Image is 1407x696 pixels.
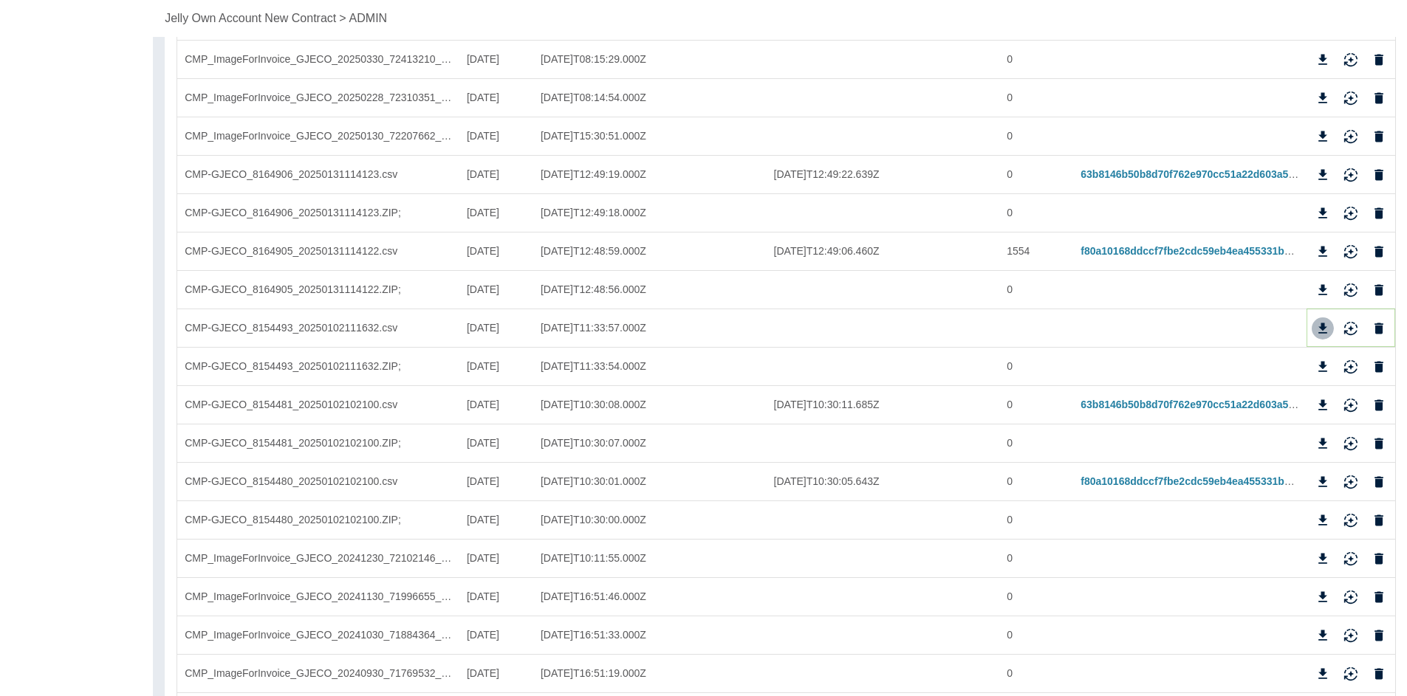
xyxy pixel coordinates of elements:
[177,616,459,654] div: CMP_ImageForInvoice_GJECO_20241030_71884364_20241031_031440.PDF;
[1340,317,1362,340] button: Reimport
[459,616,533,654] div: 30/10/2024
[1368,471,1390,493] button: Delete
[1340,548,1362,570] button: Reimport
[1312,586,1334,608] button: Download
[999,385,1073,424] div: 0
[999,232,1073,270] div: 1554
[999,539,1073,577] div: 0
[999,500,1073,539] div: 0
[459,577,533,616] div: 30/11/2024
[1340,586,1362,608] button: Reimport
[459,500,533,539] div: 30/12/2024
[533,347,767,385] div: 2025-01-02T11:33:54.000Z
[999,616,1073,654] div: 0
[999,117,1073,155] div: 0
[999,155,1073,193] div: 0
[533,385,767,424] div: 2025-01-02T10:30:08.000Z
[533,155,767,193] div: 2025-01-31T12:49:19.000Z
[1368,317,1390,340] button: Delete
[459,193,533,232] div: 30/01/2025
[999,654,1073,692] div: 0
[165,10,336,27] a: Jelly Own Account New Contract
[1368,202,1390,224] button: Delete
[1312,624,1334,647] button: Download
[533,577,767,616] div: 2024-12-03T16:51:46.000Z
[459,270,533,309] div: 30/01/2025
[459,385,533,424] div: 30/12/2024
[1368,663,1390,685] button: Delete
[1368,624,1390,647] button: Delete
[1340,125,1362,148] button: Reimport
[1368,279,1390,301] button: Delete
[1081,245,1308,257] a: f80a10168ddccf7fbe2cdc59eb4ea455331bdd54
[999,78,1073,117] div: 0
[459,654,533,692] div: 30/09/2024
[1312,394,1334,416] button: Download
[1368,548,1390,570] button: Delete
[459,78,533,117] div: 28/02/2025
[1340,433,1362,455] button: Reimport
[349,10,388,27] a: ADMIN
[1312,509,1334,531] button: Download
[1368,586,1390,608] button: Delete
[533,270,767,309] div: 2025-01-31T12:48:56.000Z
[177,309,459,347] div: CMP-GJECO_8154493_20250102111632.csv
[177,155,459,193] div: CMP-GJECO_8164906_20250131114123.csv
[459,232,533,270] div: 30/01/2025
[177,78,459,117] div: CMP_ImageForInvoice_GJECO_20250228_72310351_20250301_064620.PDF;
[1312,202,1334,224] button: Download
[999,347,1073,385] div: 0
[177,232,459,270] div: CMP-GJECO_8164905_20250131114122.csv
[177,117,459,155] div: CMP_ImageForInvoice_GJECO_20250130_72207662_20250131_024102.PDF;
[533,309,767,347] div: 2025-01-02T11:33:57.000Z
[1312,125,1334,148] button: Download
[999,193,1073,232] div: 0
[1368,87,1390,109] button: Delete
[1081,475,1308,487] a: f80a10168ddccf7fbe2cdc59eb4ea455331bdd54
[1340,356,1362,378] button: Reimport
[177,385,459,424] div: CMP-GJECO_8154481_20250102102100.csv
[533,232,767,270] div: 2025-01-31T12:48:59.000Z
[177,577,459,616] div: CMP_ImageForInvoice_GJECO_20241130_71996655_20241201_033040.PDF;
[1312,433,1334,455] button: Download
[177,193,459,232] div: CMP-GJECO_8164906_20250131114123.ZIP;
[533,616,767,654] div: 2024-12-03T16:51:33.000Z
[1340,202,1362,224] button: Reimport
[459,462,533,500] div: 30/12/2024
[1081,399,1309,410] a: 63b8146b50b8d70f762e970cc51a22d603a5f027
[1368,49,1390,71] button: Delete
[1312,49,1334,71] button: Download
[1340,509,1362,531] button: Reimport
[459,40,533,78] div: 30/03/2025
[1368,164,1390,186] button: Delete
[767,155,1000,193] div: 2025-01-31T12:49:22.639Z
[1312,241,1334,263] button: Download
[999,577,1073,616] div: 0
[533,424,767,462] div: 2025-01-02T10:30:07.000Z
[1312,471,1334,493] button: Download
[533,78,767,117] div: 2025-04-02T08:14:54.000Z
[177,347,459,385] div: CMP-GJECO_8154493_20250102111632.ZIP;
[459,309,533,347] div: 30/12/2024
[1312,164,1334,186] button: Download
[1340,471,1362,493] button: Reimport
[177,654,459,692] div: CMP_ImageForInvoice_GJECO_20240930_71769532_20241001_032054.PDF;
[1312,317,1334,340] button: Download
[177,424,459,462] div: CMP-GJECO_8154481_20250102102100.ZIP;
[999,40,1073,78] div: 0
[1081,168,1309,180] a: 63b8146b50b8d70f762e970cc51a22d603a5f027
[533,500,767,539] div: 2025-01-02T10:30:00.000Z
[459,424,533,462] div: 30/12/2024
[767,232,1000,270] div: 2025-01-31T12:49:06.460Z
[533,117,767,155] div: 2025-01-31T15:30:51.000Z
[1312,548,1334,570] button: Download
[1368,125,1390,148] button: Delete
[533,654,767,692] div: 2024-12-03T16:51:19.000Z
[1340,87,1362,109] button: Reimport
[1368,241,1390,263] button: Delete
[1340,279,1362,301] button: Reimport
[999,462,1073,500] div: 0
[1368,433,1390,455] button: Delete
